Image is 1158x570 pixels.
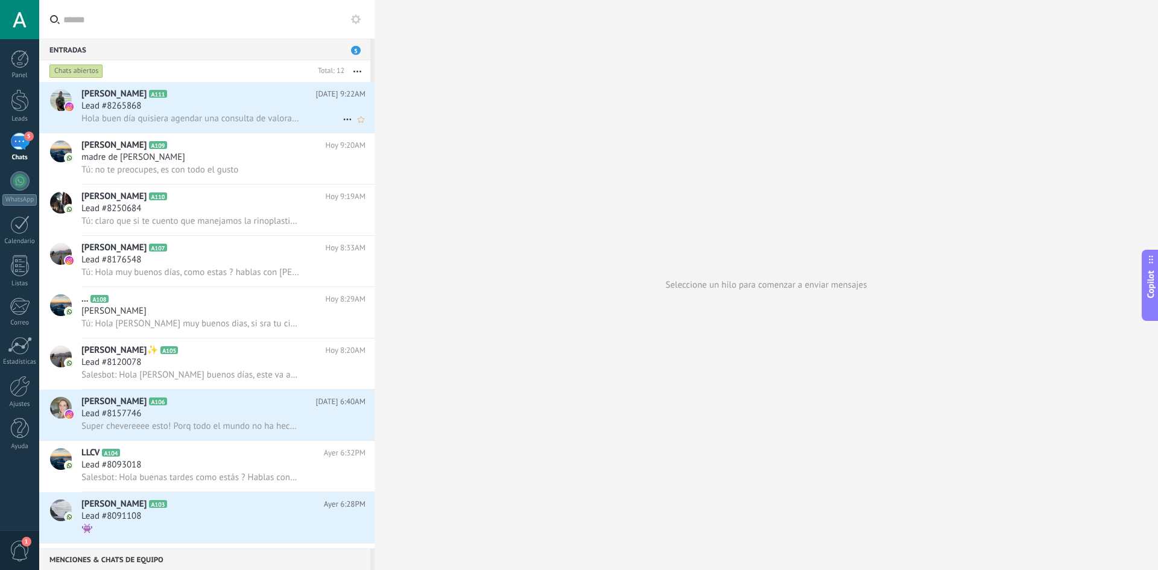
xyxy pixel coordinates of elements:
[81,88,147,100] span: [PERSON_NAME]
[149,500,166,508] span: A103
[2,194,37,206] div: WhatsApp
[81,254,141,266] span: Lead #8176548
[65,359,74,367] img: icon
[324,447,365,459] span: Ayer 6:32PM
[39,236,375,287] a: avataricon[PERSON_NAME]A107Hoy 8:33AMLead #8176548Tú: Hola muy buenos días, como estas ? hablas c...
[81,447,100,459] span: LLCV
[149,397,166,405] span: A106
[24,131,34,141] span: 5
[81,318,299,329] span: Tú: Hola [PERSON_NAME] muy buenos dias, si sra tu cirugia esta para este mes en el momento estamo...
[2,238,37,245] div: Calendario
[81,472,299,483] span: Salesbot: Hola buenas tardes como estás ? Hablas con [PERSON_NAME] asistente de la Dra [PERSON_NA...
[2,72,37,80] div: Panel
[65,461,74,470] img: icon
[325,139,365,151] span: Hoy 9:20AM
[81,420,299,432] span: Super chevereeee esto! Porq todo el mundo no ha hecho si no criticar q el halftime show va a ser ...
[81,369,299,381] span: Salesbot: Hola [PERSON_NAME] buenos días, este va a ser nuestro nuevo número por ajora
[39,82,375,133] a: avataricon[PERSON_NAME]A111[DATE] 9:22AMLead #8265868Hola buen día quisiera agendar una consulta ...
[81,523,93,534] span: 👾
[160,346,178,354] span: A105
[39,133,375,184] a: avataricon[PERSON_NAME]A109Hoy 9:20AMmadre de [PERSON_NAME]Tú: no te preocupes, es con todo el gusto
[39,492,375,543] a: avataricon[PERSON_NAME]A103Ayer 6:28PMLead #8091108👾
[81,408,141,420] span: Lead #8157746
[2,319,37,327] div: Correo
[39,338,375,389] a: avataricon[PERSON_NAME]✨A105Hoy 8:20AMLead #8120078Salesbot: Hola [PERSON_NAME] buenos días, este...
[149,141,166,149] span: A109
[81,164,238,176] span: Tú: no te preocupes, es con todo el gusto
[316,396,365,408] span: [DATE] 6:40AM
[81,203,141,215] span: Lead #8250684
[90,295,108,303] span: A108
[65,256,74,265] img: icon
[81,113,299,124] span: Hola buen día quisiera agendar una consulta de valoración
[351,46,361,55] span: 5
[81,459,141,471] span: Lead #8093018
[81,305,147,317] span: [PERSON_NAME]
[81,498,147,510] span: [PERSON_NAME]
[102,449,119,457] span: A104
[81,242,147,254] span: [PERSON_NAME]
[325,191,365,203] span: Hoy 9:19AM
[65,205,74,214] img: icon
[39,441,375,492] a: avatariconLLCVA104Ayer 6:32PMLead #8093018Salesbot: Hola buenas tardes como estás ? Hablas con [P...
[2,115,37,123] div: Leads
[313,65,344,77] div: Total: 12
[39,185,375,235] a: avataricon[PERSON_NAME]A110Hoy 9:19AMLead #8250684Tú: claro que si te cuento que manejamos la rin...
[81,293,88,305] span: ...
[316,88,365,100] span: [DATE] 9:22AM
[39,548,370,570] div: Menciones & Chats de equipo
[149,192,166,200] span: A110
[81,510,141,522] span: Lead #8091108
[81,191,147,203] span: [PERSON_NAME]
[39,287,375,338] a: avataricon...A108Hoy 8:29AM[PERSON_NAME]Tú: Hola [PERSON_NAME] muy buenos dias, si sra tu cirugia...
[65,513,74,521] img: icon
[81,215,299,227] span: Tú: claro que si te cuento que manejamos la rinoplastia ultrasónica que es una técnica moderna de...
[1145,270,1157,298] span: Copilot
[81,396,147,408] span: [PERSON_NAME]
[149,244,166,252] span: A107
[2,401,37,408] div: Ajustes
[2,154,37,162] div: Chats
[39,39,370,60] div: Entradas
[81,100,141,112] span: Lead #8265868
[325,344,365,356] span: Hoy 8:20AM
[81,267,299,278] span: Tú: Hola muy buenos días, como estas ? hablas con [PERSON_NAME] asistente de la Dra. [PERSON_NAME...
[2,280,37,288] div: Listas
[65,308,74,316] img: icon
[65,410,74,419] img: icon
[81,356,141,369] span: Lead #8120078
[81,151,185,163] span: madre de [PERSON_NAME]
[81,139,147,151] span: [PERSON_NAME]
[22,537,31,546] span: 1
[2,358,37,366] div: Estadísticas
[324,498,365,510] span: Ayer 6:28PM
[344,60,370,82] button: Más
[49,64,103,78] div: Chats abiertos
[39,390,375,440] a: avataricon[PERSON_NAME]A106[DATE] 6:40AMLead #8157746Super chevereeee esto! Porq todo el mundo no...
[325,293,365,305] span: Hoy 8:29AM
[2,443,37,451] div: Ayuda
[65,103,74,111] img: icon
[81,344,158,356] span: [PERSON_NAME]✨
[65,154,74,162] img: icon
[325,242,365,254] span: Hoy 8:33AM
[149,90,166,98] span: A111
